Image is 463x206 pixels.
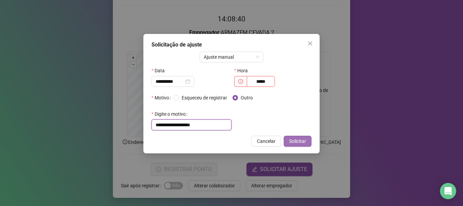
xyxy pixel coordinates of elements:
label: Motivo [152,92,174,103]
label: Data [152,65,169,76]
div: Solicitação de ajuste [152,41,311,49]
span: clock-circle [238,79,243,84]
span: Cancelar [257,137,276,145]
button: Solicitar [284,136,311,147]
span: Outro [238,94,256,101]
button: Cancelar [251,136,281,147]
span: close [307,41,313,46]
label: Digite o motivo [152,109,190,119]
span: Solicitar [289,137,306,145]
label: Hora [234,65,252,76]
button: Close [305,38,316,49]
span: Ajuste manual [204,52,260,62]
div: Open Intercom Messenger [440,183,456,199]
span: Esqueceu de registrar [179,94,230,101]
